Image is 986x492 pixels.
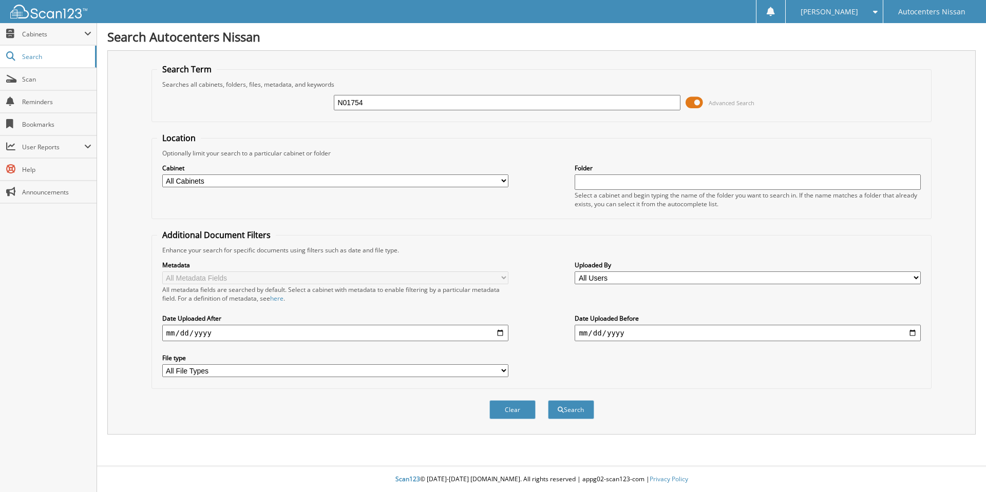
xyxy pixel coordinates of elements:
[575,314,921,323] label: Date Uploaded Before
[157,64,217,75] legend: Search Term
[801,9,858,15] span: [PERSON_NAME]
[162,261,508,269] label: Metadata
[548,400,594,419] button: Search
[935,443,986,492] iframe: Chat Widget
[22,75,91,84] span: Scan
[650,475,688,483] a: Privacy Policy
[22,188,91,196] span: Announcements
[10,5,87,18] img: scan123-logo-white.svg
[575,325,921,341] input: end
[22,30,84,38] span: Cabinets
[22,52,90,61] span: Search
[162,314,508,323] label: Date Uploaded After
[489,400,536,419] button: Clear
[157,246,926,254] div: Enhance your search for specific documents using filters such as date and file type.
[157,132,201,144] legend: Location
[162,285,508,303] div: All metadata fields are searched by default. Select a cabinet with metadata to enable filtering b...
[97,467,986,492] div: © [DATE]-[DATE] [DOMAIN_NAME]. All rights reserved | appg02-scan123-com |
[22,120,91,129] span: Bookmarks
[709,99,754,107] span: Advanced Search
[270,294,283,303] a: here
[157,149,926,158] div: Optionally limit your search to a particular cabinet or folder
[898,9,965,15] span: Autocenters Nissan
[575,164,921,172] label: Folder
[157,229,276,241] legend: Additional Document Filters
[395,475,420,483] span: Scan123
[162,353,508,362] label: File type
[107,28,976,45] h1: Search Autocenters Nissan
[575,191,921,208] div: Select a cabinet and begin typing the name of the folder you want to search in. If the name match...
[575,261,921,269] label: Uploaded By
[162,325,508,341] input: start
[22,143,84,151] span: User Reports
[162,164,508,172] label: Cabinet
[22,165,91,174] span: Help
[157,80,926,89] div: Searches all cabinets, folders, files, metadata, and keywords
[22,97,91,106] span: Reminders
